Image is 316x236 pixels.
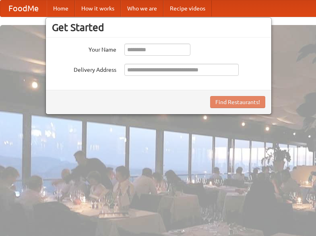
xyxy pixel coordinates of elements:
[52,64,116,74] label: Delivery Address
[52,21,265,33] h3: Get Started
[47,0,75,17] a: Home
[0,0,47,17] a: FoodMe
[163,0,212,17] a: Recipe videos
[75,0,121,17] a: How it works
[52,44,116,54] label: Your Name
[121,0,163,17] a: Who we are
[210,96,265,108] button: Find Restaurants!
